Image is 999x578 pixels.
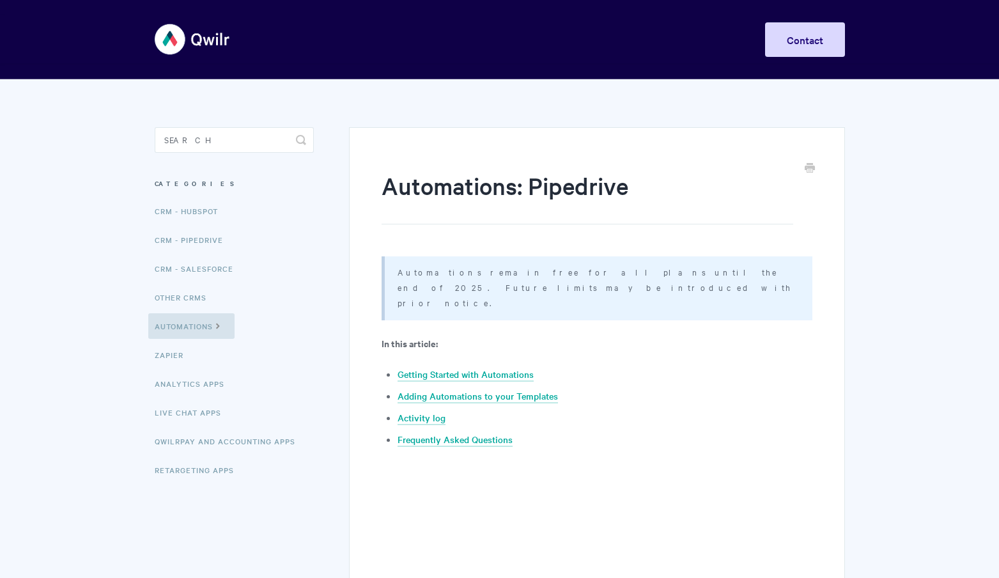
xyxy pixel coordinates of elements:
p: Automations remain free for all plans until the end of 2025. Future limits may be introduced with... [398,264,796,310]
a: Activity log [398,411,445,425]
a: Contact [765,22,845,57]
a: CRM - HubSpot [155,198,228,224]
h1: Automations: Pipedrive [382,169,793,224]
a: Other CRMs [155,285,216,310]
b: In this article: [382,336,438,350]
a: QwilrPay and Accounting Apps [155,428,305,454]
a: Zapier [155,342,193,368]
input: Search [155,127,314,153]
a: Live Chat Apps [155,400,231,425]
img: Qwilr Help Center [155,15,231,63]
h3: Categories [155,172,314,195]
a: Retargeting Apps [155,457,244,483]
a: CRM - Salesforce [155,256,243,281]
a: Automations [148,313,235,339]
a: CRM - Pipedrive [155,227,233,253]
a: Getting Started with Automations [398,368,534,382]
a: Adding Automations to your Templates [398,389,558,403]
a: Analytics Apps [155,371,234,396]
a: Frequently Asked Questions [398,433,513,447]
a: Print this Article [805,162,815,176]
